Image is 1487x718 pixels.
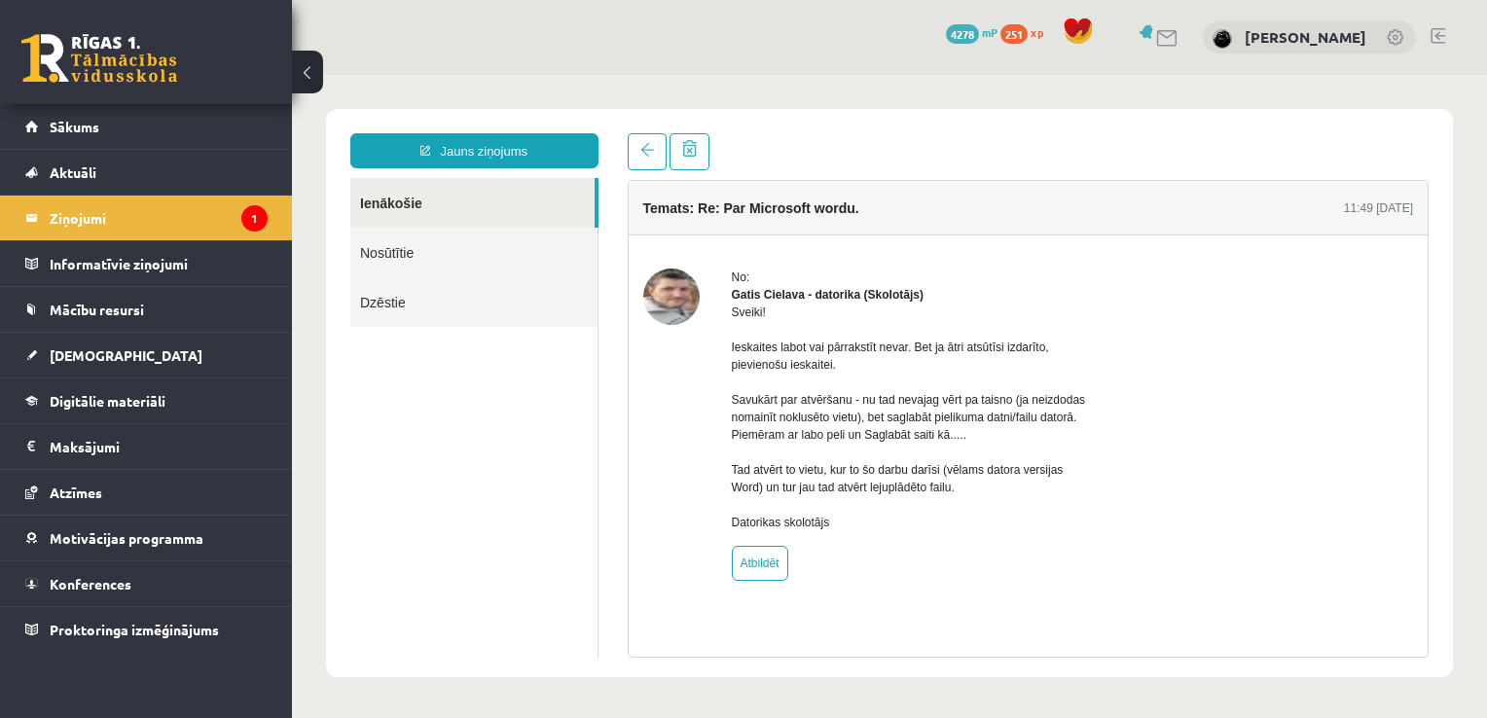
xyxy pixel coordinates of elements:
a: Ienākošie [58,103,303,153]
legend: Informatīvie ziņojumi [50,241,268,286]
legend: Ziņojumi [50,196,268,240]
i: 1 [241,205,268,232]
img: Anete Titāne [1213,29,1232,49]
a: Mācību resursi [25,287,268,332]
legend: Maksājumi [50,424,268,469]
a: Rīgas 1. Tālmācības vidusskola [21,34,177,83]
a: Informatīvie ziņojumi [25,241,268,286]
a: Proktoringa izmēģinājums [25,607,268,652]
span: Atzīmes [50,484,102,501]
a: 4278 mP [946,24,997,40]
span: xp [1031,24,1043,40]
span: mP [982,24,997,40]
a: Aktuāli [25,150,268,195]
span: Proktoringa izmēģinājums [50,621,219,638]
h4: Temats: Re: Par Microsoft wordu. [351,126,567,141]
div: Sveiki! Ieskaites labot vai pārrakstīt nevar. Bet ja ātri atsūtīsi izdarīto, pievienošu ieskaitei... [440,229,794,456]
span: 251 [1000,24,1028,44]
strong: Gatis Cielava - datorika (Skolotājs) [440,213,632,227]
a: Sākums [25,104,268,149]
a: Motivācijas programma [25,516,268,560]
a: Dzēstie [58,202,306,252]
a: [PERSON_NAME] [1245,27,1366,47]
div: 11:49 [DATE] [1052,125,1121,142]
span: Digitālie materiāli [50,392,165,410]
a: 251 xp [1000,24,1053,40]
span: Motivācijas programma [50,529,203,547]
div: No: [440,194,794,211]
a: Nosūtītie [58,153,306,202]
span: Mācību resursi [50,301,144,318]
a: Atzīmes [25,470,268,515]
span: 4278 [946,24,979,44]
span: Aktuāli [50,163,96,181]
a: Ziņojumi1 [25,196,268,240]
a: [DEMOGRAPHIC_DATA] [25,333,268,377]
span: Sākums [50,118,99,135]
span: Konferences [50,575,131,592]
span: [DEMOGRAPHIC_DATA] [50,346,202,364]
a: Maksājumi [25,424,268,469]
a: Jauns ziņojums [58,58,307,93]
img: Gatis Cielava - datorika [351,194,408,250]
a: Atbildēt [440,471,496,506]
a: Konferences [25,561,268,606]
a: Digitālie materiāli [25,378,268,423]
